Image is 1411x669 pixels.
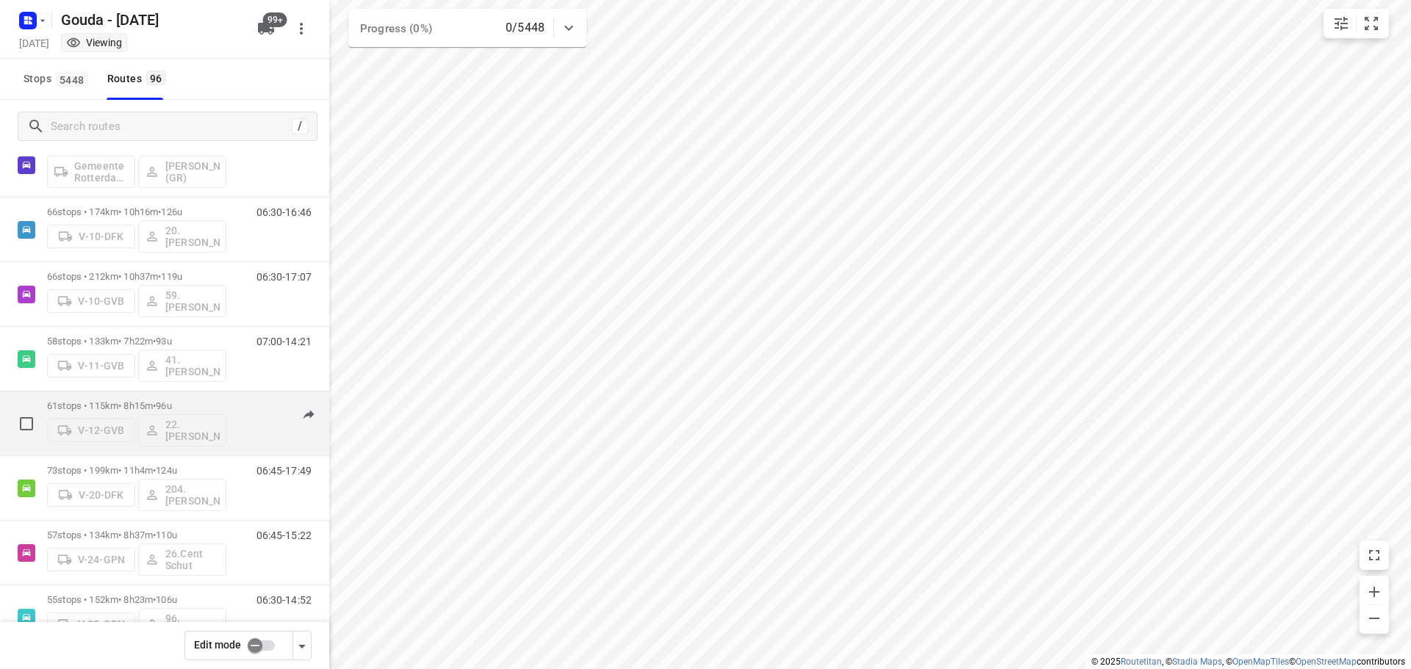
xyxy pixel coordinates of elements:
[263,12,287,27] span: 99+
[153,594,156,605] span: •
[161,206,182,217] span: 126u
[146,70,166,85] span: 96
[153,336,156,347] span: •
[294,400,323,430] button: Send to driver
[153,465,156,476] span: •
[153,400,156,411] span: •
[256,594,312,606] p: 06:30-14:52
[256,336,312,347] p: 07:00-14:21
[156,465,177,476] span: 124u
[156,594,177,605] span: 106u
[47,465,226,476] p: 73 stops • 199km • 11h4m
[256,271,312,283] p: 06:30-17:07
[153,529,156,540] span: •
[1296,657,1357,667] a: OpenStreetMap
[107,70,170,88] div: Routes
[1091,657,1405,667] li: © 2025 , © , © © contributors
[158,271,161,282] span: •
[1326,9,1356,38] button: Map settings
[47,206,226,217] p: 66 stops • 174km • 10h16m
[47,400,226,411] p: 61 stops • 115km • 8h15m
[47,271,226,282] p: 66 stops • 212km • 10h37m
[66,35,122,50] div: You are currently in view mode. To make any changes, go to edit project.
[292,118,308,134] div: /
[293,636,311,654] div: Driver app settings
[1172,657,1222,667] a: Stadia Maps
[158,206,161,217] span: •
[1232,657,1289,667] a: OpenMapTiles
[360,22,432,35] span: Progress (0%)
[1357,9,1386,38] button: Fit zoom
[51,115,292,138] input: Search routes
[506,19,545,37] p: 0/5448
[251,14,281,43] button: 99+
[161,271,182,282] span: 119u
[194,639,241,651] span: Edit mode
[47,594,226,605] p: 55 stops • 152km • 8h23m
[256,465,312,477] p: 06:45-17:49
[47,529,226,540] p: 57 stops • 134km • 8h37m
[256,529,312,541] p: 06:45-15:22
[156,529,177,540] span: 110u
[12,409,41,438] span: Select
[156,336,171,347] span: 93u
[287,14,316,43] button: More
[1121,657,1162,667] a: Routetitan
[56,72,88,87] span: 5448
[1324,9,1389,38] div: small contained button group
[156,400,171,411] span: 96u
[47,336,226,347] p: 58 stops • 133km • 7h22m
[24,70,93,88] span: Stops
[256,206,312,218] p: 06:30-16:46
[348,9,586,47] div: Progress (0%)0/5448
